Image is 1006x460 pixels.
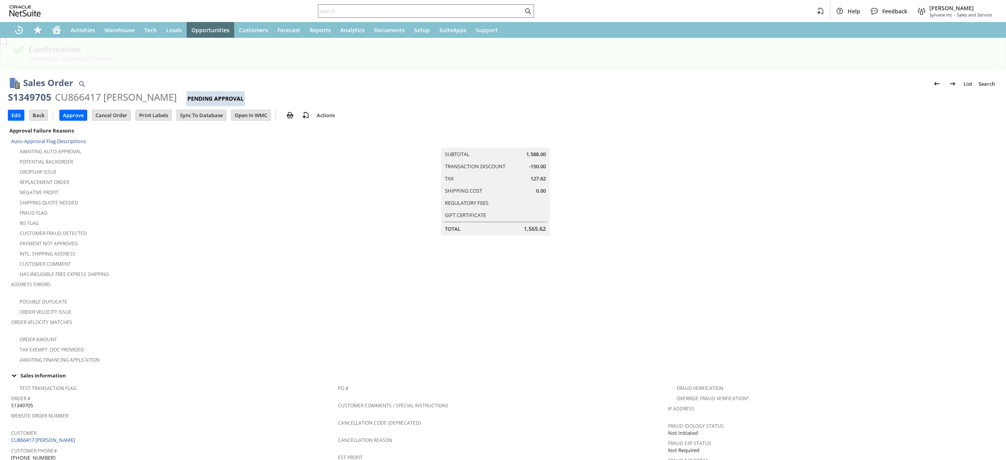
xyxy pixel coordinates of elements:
a: Website Order Number [11,412,68,419]
div: S1349705 [8,91,51,103]
a: Replacement Order [20,179,69,186]
span: SuiteApps [439,26,466,34]
a: Has Ineligible Free Express Shipping [20,271,109,278]
img: Next [948,79,957,88]
a: Awaiting Auto-Approval [20,148,81,155]
span: - [954,12,955,18]
a: Intl. Shipping Address [20,250,75,257]
div: Transaction successfully Saved [29,55,994,62]
div: CU866417 [PERSON_NAME] [55,91,177,103]
a: IP Address [668,405,694,412]
h1: Sales Order [23,76,73,89]
a: Subtotal [445,151,470,158]
span: Reports [310,26,331,34]
td: Sales Information [8,370,998,381]
span: Forecast [277,26,300,34]
a: Regulatory Fees [445,199,488,206]
a: Negative Profit [20,189,59,196]
input: Open In WMC [231,110,270,120]
a: Setup [409,22,435,38]
img: print.svg [285,110,295,120]
a: Analytics [336,22,369,38]
span: Sylvane Inc [929,12,952,18]
span: Support [476,26,498,34]
a: Recent Records [9,22,28,38]
a: PO # [338,385,349,392]
a: RIS flag [20,220,39,226]
input: Print Labels [136,110,171,120]
a: Potential Backorder [20,158,73,165]
span: Tech [144,26,157,34]
input: Cancel Order [92,110,130,120]
a: Payment not approved [20,240,78,247]
span: 127.62 [531,175,546,182]
img: Previous [932,79,942,88]
span: Sales and Service [957,12,992,18]
a: Fraud Flag [20,210,48,216]
input: Edit [8,110,24,120]
a: Fraud E4F Status [668,440,711,447]
a: Search [975,77,998,90]
span: Not Initiated [668,429,698,437]
span: -150.00 [529,163,546,170]
a: Forecast [273,22,305,38]
a: Customer Phone# [11,447,57,454]
span: 1,565.62 [524,225,546,233]
a: Customer [11,430,37,436]
a: Address Errors [11,281,51,288]
span: [PERSON_NAME] [929,4,992,12]
span: Analytics [340,26,365,34]
input: Sync To Database [177,110,226,120]
a: Tax [445,175,454,182]
svg: Shortcuts [33,25,42,35]
a: Order Velocity Matches [11,319,72,326]
a: Actions [314,112,338,119]
span: Documents [374,26,405,34]
a: Shipping Quote Needed [20,199,78,206]
input: Back [29,110,48,120]
a: Fraud Verification [677,385,723,392]
span: 0.00 [536,187,546,195]
a: Possible Duplicate [20,298,67,305]
a: Documents [369,22,409,38]
span: 1,588.00 [526,151,546,158]
img: add-record.svg [301,110,310,120]
a: Transaction Discount [445,163,505,170]
a: Cancellation Code (deprecated) [338,420,421,426]
a: Gift Certificate [445,212,486,219]
a: Test Transaction Flag [20,385,77,392]
a: Override Fraud Verification? [677,395,749,402]
img: Quick Find [77,79,86,88]
a: Customer Comments / Special Instructions [338,402,448,409]
span: Help [848,7,860,15]
svg: logo [9,6,41,17]
div: Sales Information [8,370,995,381]
a: Reports [305,22,336,38]
a: Customer Comment [20,261,71,267]
span: Activities [71,26,95,34]
svg: Search [523,6,532,16]
span: Opportunities [191,26,229,34]
span: Warehouse [105,26,135,34]
a: SuiteApps [435,22,471,38]
div: Shortcuts [28,22,47,38]
a: Shipping Cost [445,187,482,194]
a: Total [445,225,461,232]
a: Customers [234,22,273,38]
a: Fraud Idology Status [668,423,724,429]
a: Warehouse [100,22,140,38]
a: Auto-Approval Flag Descriptions [11,138,86,145]
input: Search [318,6,523,16]
a: Order Velocity Issue [20,309,72,315]
span: Customers [239,26,268,34]
a: Opportunities [187,22,234,38]
span: S1349705 [11,402,33,409]
a: Cancellation Reason [338,437,392,443]
a: Tech [140,22,162,38]
span: Not Required [668,447,699,454]
a: Order # [11,395,31,402]
svg: Recent Records [14,25,24,35]
a: Activities [66,22,100,38]
a: Tax Exempt. Doc Provided [20,346,84,353]
a: CU866417 [PERSON_NAME] [11,436,77,443]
